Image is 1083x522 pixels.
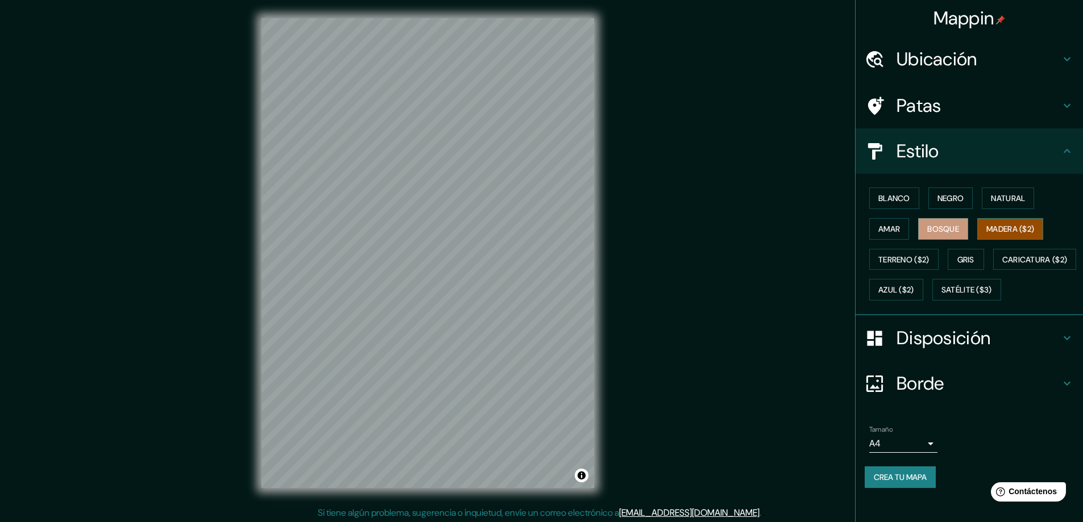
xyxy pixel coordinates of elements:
font: . [760,507,761,519]
font: Ubicación [897,47,977,71]
font: . [763,506,765,519]
button: Blanco [869,187,919,209]
font: Bosque [927,224,959,234]
font: Crea tu mapa [874,472,927,482]
font: Azul ($2) [878,285,914,295]
img: pin-icon.png [996,15,1005,24]
font: Negro [937,193,964,203]
a: [EMAIL_ADDRESS][DOMAIN_NAME] [619,507,760,519]
div: Borde [856,361,1083,406]
div: Estilo [856,128,1083,174]
font: Borde [897,371,944,395]
button: Terreno ($2) [869,249,939,270]
font: Caricatura ($2) [1002,254,1068,265]
font: Patas [897,94,941,118]
font: Tamaño [869,425,893,434]
button: Gris [948,249,984,270]
font: Satélite ($3) [941,285,992,295]
button: Negro [928,187,973,209]
font: Blanco [878,193,910,203]
div: Disposición [856,315,1083,361]
div: Patas [856,83,1083,128]
font: . [761,506,763,519]
font: Amar [878,224,900,234]
div: A4 [869,435,937,453]
font: A4 [869,437,881,449]
button: Bosque [918,218,968,240]
button: Satélite ($3) [932,279,1001,300]
button: Activar o desactivar atribución [575,469,588,482]
font: Estilo [897,139,939,163]
font: Terreno ($2) [878,254,930,265]
font: Si tiene algún problema, sugerencia o inquietud, envíe un correo electrónico a [318,507,619,519]
button: Amar [869,218,909,240]
button: Natural [982,187,1034,209]
div: Ubicación [856,36,1083,82]
font: Natural [991,193,1025,203]
button: Crea tu mapa [865,466,936,488]
font: Mappin [933,6,994,30]
iframe: Lanzador de widgets de ayuda [982,478,1070,510]
button: Azul ($2) [869,279,923,300]
font: Madera ($2) [986,224,1034,234]
font: Disposición [897,326,990,350]
button: Madera ($2) [977,218,1043,240]
button: Caricatura ($2) [993,249,1077,270]
canvas: Mapa [262,18,594,488]
font: Gris [957,254,974,265]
